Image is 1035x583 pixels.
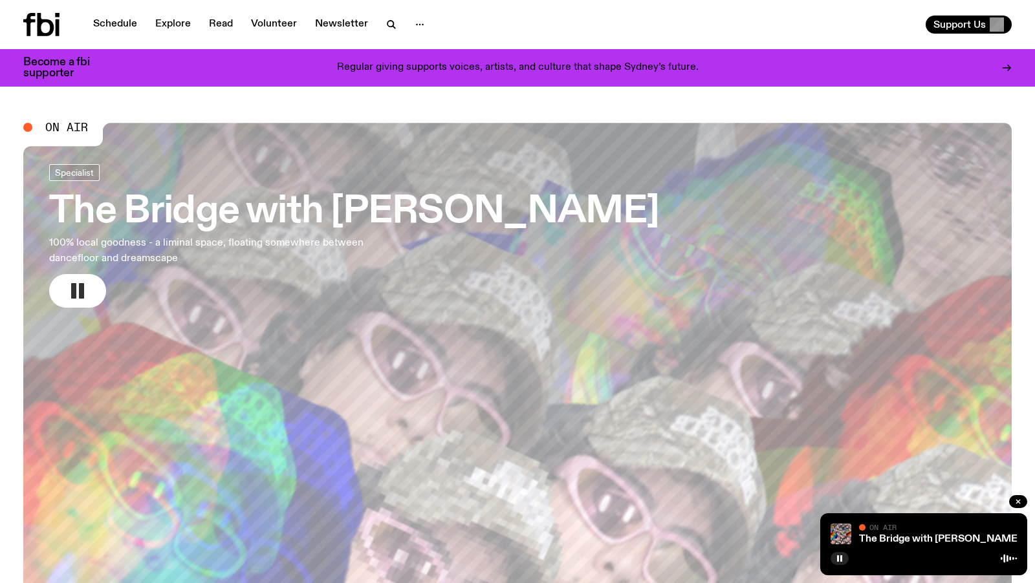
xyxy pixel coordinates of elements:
[243,16,305,34] a: Volunteer
[933,19,986,30] span: Support Us
[23,57,106,79] h3: Become a fbi supporter
[49,164,659,308] a: The Bridge with [PERSON_NAME]100% local goodness - a liminal space, floating somewhere between da...
[85,16,145,34] a: Schedule
[926,16,1012,34] button: Support Us
[55,167,94,177] span: Specialist
[49,235,380,266] p: 100% local goodness - a liminal space, floating somewhere between dancefloor and dreamscape
[45,122,88,133] span: On Air
[307,16,376,34] a: Newsletter
[147,16,199,34] a: Explore
[201,16,241,34] a: Read
[337,62,699,74] p: Regular giving supports voices, artists, and culture that shape Sydney’s future.
[869,523,897,531] span: On Air
[859,534,1021,544] a: The Bridge with [PERSON_NAME]
[49,194,659,230] h3: The Bridge with [PERSON_NAME]
[49,164,100,181] a: Specialist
